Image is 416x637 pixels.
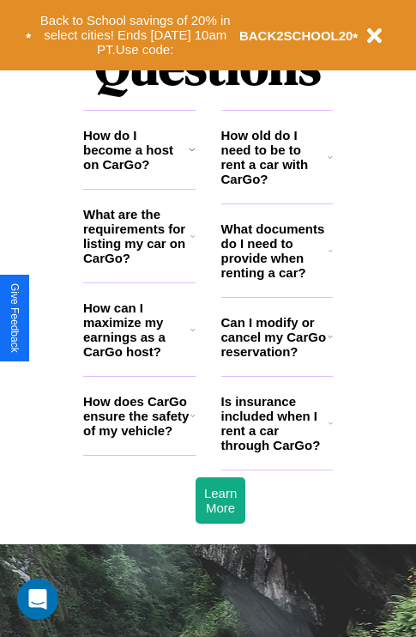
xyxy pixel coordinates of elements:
h3: How old do I need to be to rent a car with CarGo? [221,128,329,186]
div: Open Intercom Messenger [17,579,58,620]
button: Back to School savings of 20% in select cities! Ends [DATE] 10am PT.Use code: [32,9,239,62]
h3: How can I maximize my earnings as a CarGo host? [83,300,190,359]
h3: How do I become a host on CarGo? [83,128,189,172]
h3: What documents do I need to provide when renting a car? [221,221,329,280]
button: Learn More [196,477,245,524]
h3: What are the requirements for listing my car on CarGo? [83,207,190,265]
b: BACK2SCHOOL20 [239,28,353,43]
h3: Can I modify or cancel my CarGo reservation? [221,315,328,359]
h3: Is insurance included when I rent a car through CarGo? [221,394,329,452]
div: Give Feedback [9,283,21,353]
h3: How does CarGo ensure the safety of my vehicle? [83,394,190,438]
